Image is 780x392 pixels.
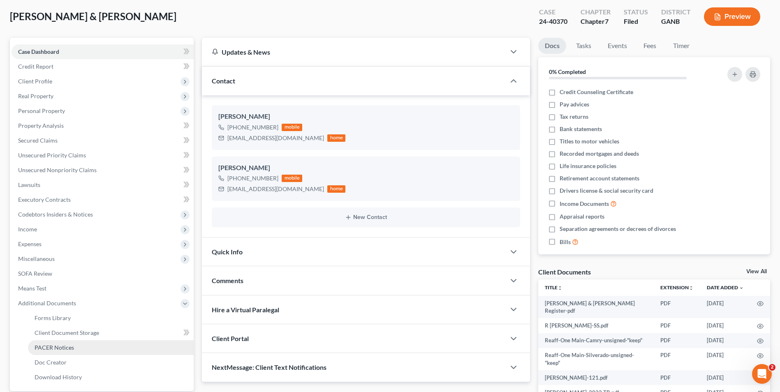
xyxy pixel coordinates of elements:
[227,123,278,131] div: [PHONE_NUMBER]
[18,166,97,173] span: Unsecured Nonpriority Claims
[282,175,302,182] div: mobile
[654,348,700,371] td: PDF
[581,7,611,17] div: Chapter
[654,296,700,318] td: PDF
[560,200,609,208] span: Income Documents
[560,137,619,145] span: Titles to motor vehicles
[212,334,249,342] span: Client Portal
[35,344,74,351] span: PACER Notices
[12,192,194,207] a: Executory Contracts
[218,214,514,221] button: New Contact
[18,285,46,292] span: Means Test
[560,162,616,170] span: Life insurance policies
[12,118,194,133] a: Property Analysis
[560,113,588,121] span: Tax returns
[327,134,345,142] div: home
[18,107,65,114] span: Personal Property
[689,286,694,291] i: unfold_more
[218,163,514,173] div: [PERSON_NAME]
[12,148,194,163] a: Unsecured Priority Claims
[560,100,589,108] span: Pay advices
[18,137,58,144] span: Secured Claims
[739,286,744,291] i: expand_more
[549,68,586,75] strong: 0% Completed
[28,311,194,325] a: Forms Library
[28,370,194,385] a: Download History
[12,133,194,148] a: Secured Claims
[624,7,648,17] div: Status
[218,112,514,122] div: [PERSON_NAME]
[654,333,700,348] td: PDF
[12,163,194,178] a: Unsecured Nonpriority Claims
[12,178,194,192] a: Lawsuits
[18,181,40,188] span: Lawsuits
[661,17,691,26] div: GANB
[769,364,775,371] span: 2
[707,284,744,291] a: Date Added expand_more
[12,59,194,74] a: Credit Report
[704,7,760,26] button: Preview
[212,277,243,284] span: Comments
[18,211,93,218] span: Codebtors Insiders & Notices
[752,364,772,384] iframe: Intercom live chat
[560,88,633,96] span: Credit Counseling Certificate
[700,318,750,333] td: [DATE]
[282,124,302,131] div: mobile
[212,306,279,314] span: Hire a Virtual Paralegal
[35,359,67,366] span: Doc Creator
[18,226,37,233] span: Income
[700,370,750,385] td: [DATE]
[12,44,194,59] a: Case Dashboard
[28,355,194,370] a: Doc Creator
[661,7,691,17] div: District
[545,284,562,291] a: Titleunfold_more
[35,329,99,336] span: Client Document Storage
[667,38,696,54] a: Timer
[560,225,676,233] span: Separation agreements or decrees of divorces
[227,185,324,193] div: [EMAIL_ADDRESS][DOMAIN_NAME]
[637,38,663,54] a: Fees
[327,185,345,193] div: home
[558,286,562,291] i: unfold_more
[538,296,654,318] td: [PERSON_NAME] & [PERSON_NAME] Register-pdf
[227,174,278,182] div: [PHONE_NUMBER]
[560,174,639,182] span: Retirement account statements
[538,38,566,54] a: Docs
[212,77,235,85] span: Contact
[18,240,42,247] span: Expenses
[28,325,194,340] a: Client Document Storage
[35,314,71,321] span: Forms Library
[538,370,654,385] td: [PERSON_NAME]-121.pdf
[654,318,700,333] td: PDF
[12,266,194,281] a: SOFA Review
[605,17,609,25] span: 7
[746,269,767,274] a: View All
[18,48,59,55] span: Case Dashboard
[601,38,634,54] a: Events
[624,17,648,26] div: Filed
[654,370,700,385] td: PDF
[18,78,52,85] span: Client Profile
[660,284,694,291] a: Extensionunfold_more
[18,255,55,262] span: Miscellaneous
[569,38,598,54] a: Tasks
[581,17,611,26] div: Chapter
[18,300,76,307] span: Additional Documents
[18,63,53,70] span: Credit Report
[538,348,654,371] td: Reaff-One Main-Silverado-unsigned-"keep"
[35,374,82,380] span: Download History
[560,238,571,246] span: Bills
[700,348,750,371] td: [DATE]
[538,318,654,333] td: R [PERSON_NAME]-SS.pdf
[538,267,591,276] div: Client Documents
[539,17,567,26] div: 24-40370
[560,212,604,221] span: Appraisal reports
[538,333,654,348] td: Reaff-One Main-Camry-unsigned-"keep"
[28,340,194,355] a: PACER Notices
[539,7,567,17] div: Case
[212,248,243,256] span: Quick Info
[700,333,750,348] td: [DATE]
[18,122,64,129] span: Property Analysis
[18,92,53,99] span: Real Property
[18,270,52,277] span: SOFA Review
